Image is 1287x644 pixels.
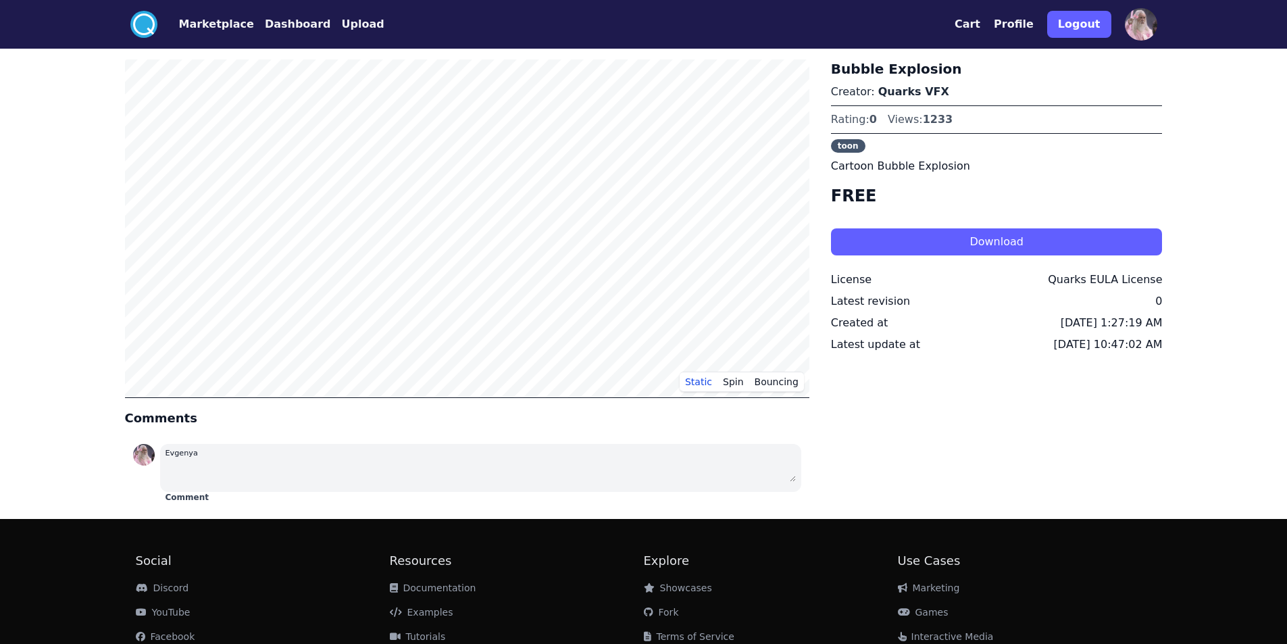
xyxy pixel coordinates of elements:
[330,16,384,32] a: Upload
[136,607,191,618] a: YouTube
[254,16,331,32] a: Dashboard
[341,16,384,32] button: Upload
[831,293,910,309] div: Latest revision
[898,551,1152,570] h2: Use Cases
[265,16,331,32] button: Dashboard
[898,631,994,642] a: Interactive Media
[1047,11,1111,38] button: Logout
[994,16,1034,32] button: Profile
[717,372,749,392] button: Spin
[831,337,920,353] div: Latest update at
[166,449,198,457] small: Evgenya
[831,84,1163,100] p: Creator:
[644,551,898,570] h2: Explore
[680,372,717,392] button: Static
[136,551,390,570] h2: Social
[831,228,1163,255] button: Download
[644,607,679,618] a: Fork
[157,16,254,32] a: Marketplace
[1048,272,1162,288] div: Quarks EULA License
[831,315,888,331] div: Created at
[831,158,1163,174] p: Cartoon Bubble Explosion
[133,444,155,466] img: profile
[166,492,209,503] button: Comment
[831,59,1163,78] h3: Bubble Explosion
[831,139,865,153] span: toon
[390,551,644,570] h2: Resources
[749,372,804,392] button: Bouncing
[898,583,960,593] a: Marketing
[1155,293,1162,309] div: 0
[1047,5,1111,43] a: Logout
[136,583,189,593] a: Discord
[390,631,446,642] a: Tutorials
[390,607,453,618] a: Examples
[390,583,476,593] a: Documentation
[955,16,980,32] button: Cart
[869,113,877,126] span: 0
[831,272,872,288] div: License
[831,185,1163,207] h4: FREE
[136,631,195,642] a: Facebook
[898,607,949,618] a: Games
[179,16,254,32] button: Marketplace
[831,112,877,128] div: Rating:
[125,409,809,428] h4: Comments
[1054,337,1163,353] div: [DATE] 10:47:02 AM
[923,113,953,126] span: 1233
[878,85,949,98] a: Quarks VFX
[888,112,953,128] div: Views:
[644,583,712,593] a: Showcases
[644,631,734,642] a: Terms of Service
[1125,8,1157,41] img: profile
[1061,315,1163,331] div: [DATE] 1:27:19 AM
